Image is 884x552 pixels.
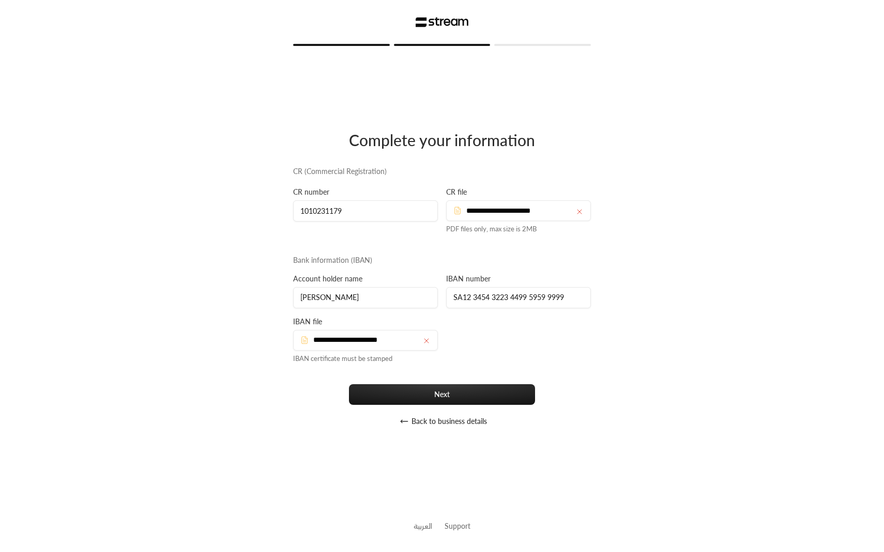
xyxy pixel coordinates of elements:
[349,384,535,405] button: Next
[446,274,491,284] label: IBAN number
[446,224,591,234] div: PDF files only, max size is 2MB
[414,516,432,535] a: العربية
[445,516,470,535] button: Support
[293,187,329,197] label: CR number
[416,17,469,27] img: Stream Logo
[293,354,438,364] div: IBAN certificate must be stamped
[294,411,590,432] button: Back to business details
[293,274,362,284] label: Account holder name
[293,130,591,150] div: Complete your information
[289,166,595,177] div: CR (Commercial Registration)
[446,187,467,197] label: CR file
[293,317,322,327] label: IBAN file
[289,255,595,265] div: Bank information (IBAN)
